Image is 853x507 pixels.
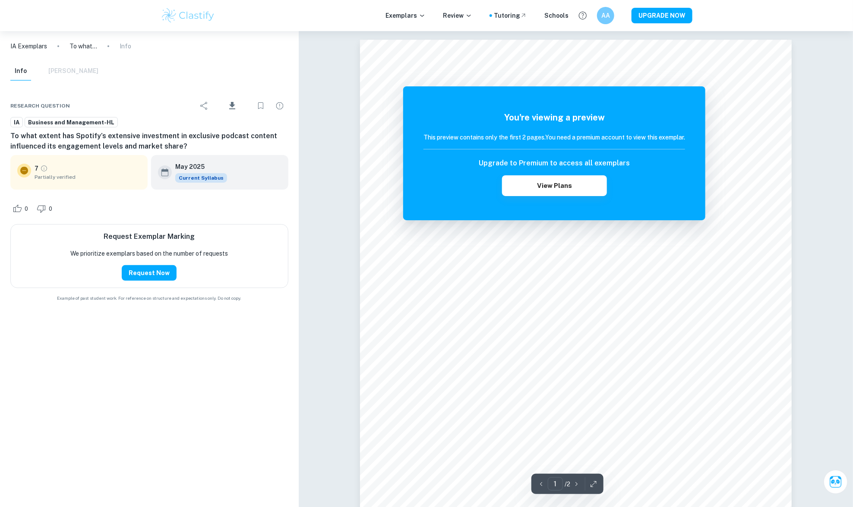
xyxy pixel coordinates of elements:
[423,133,685,142] h6: This preview contains only the first 2 pages. You need a premium account to view this exemplar.
[565,479,570,489] p: / 2
[10,41,47,51] a: IA Exemplars
[20,205,33,213] span: 0
[161,7,215,24] img: Clastify logo
[632,8,692,23] button: UPGRADE NOW
[175,173,227,183] div: This exemplar is based on the current syllabus. Feel free to refer to it for inspiration/ideas wh...
[35,202,57,215] div: Dislike
[25,117,118,128] a: Business and Management-HL
[10,202,33,215] div: Like
[10,117,23,128] a: IA
[10,131,288,152] h6: To what extent has Spotify’s extensive investment in exclusive podcast content influenced its eng...
[104,231,195,242] h6: Request Exemplar Marking
[601,11,611,20] h6: AA
[502,175,607,196] button: View Plans
[479,158,630,168] h6: Upgrade to Premium to access all exemplars
[175,173,227,183] span: Current Syllabus
[494,11,527,20] a: Tutoring
[544,11,569,20] a: Schools
[196,97,213,114] div: Share
[40,165,48,172] a: Grade partially verified
[70,41,97,51] p: To what extent has Spotify’s extensive investment in exclusive podcast content influenced its eng...
[271,97,288,114] div: Report issue
[11,118,22,127] span: IA
[443,11,472,20] p: Review
[44,205,57,213] span: 0
[423,111,685,124] h5: You're viewing a preview
[385,11,426,20] p: Exemplars
[215,95,250,117] div: Download
[70,249,228,258] p: We prioritize exemplars based on the number of requests
[824,470,848,494] button: Ask Clai
[575,8,590,23] button: Help and Feedback
[35,173,141,181] span: Partially verified
[597,7,614,24] button: AA
[10,62,31,81] button: Info
[10,102,70,110] span: Research question
[252,97,269,114] div: Bookmark
[120,41,131,51] p: Info
[122,265,177,281] button: Request Now
[25,118,117,127] span: Business and Management-HL
[175,162,220,171] h6: May 2025
[35,164,38,173] p: 7
[10,295,288,301] span: Example of past student work. For reference on structure and expectations only. Do not copy.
